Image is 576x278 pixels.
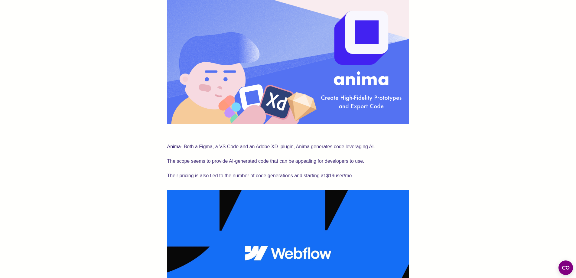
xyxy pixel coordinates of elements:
button: Open CMP widget [558,260,573,275]
p: The scope seems to provide AI-generated code that can be appealing for developers to use. [167,157,409,165]
a: Anima [167,144,181,149]
p: Their pricing is also tied to the number of code generations and starting at $19user/mo. [167,172,409,180]
p: - Both a Figma, a VS Code and an Adobe XD plugin, Anima generates code leveraging AI. [167,134,409,151]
